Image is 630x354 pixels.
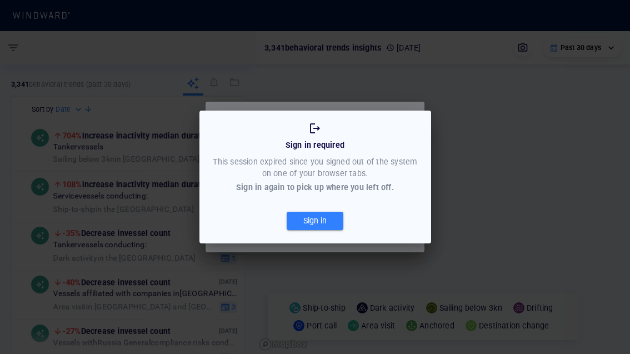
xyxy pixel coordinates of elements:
iframe: Chat [583,304,622,346]
div: This session expired since you signed out of the system on one of your browser tabs. [211,154,420,182]
div: Sign in required [283,137,347,153]
div: Sign in [301,212,329,230]
button: Sign in [287,212,343,230]
div: Sign in again to pick up where you left off. [236,182,394,193]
